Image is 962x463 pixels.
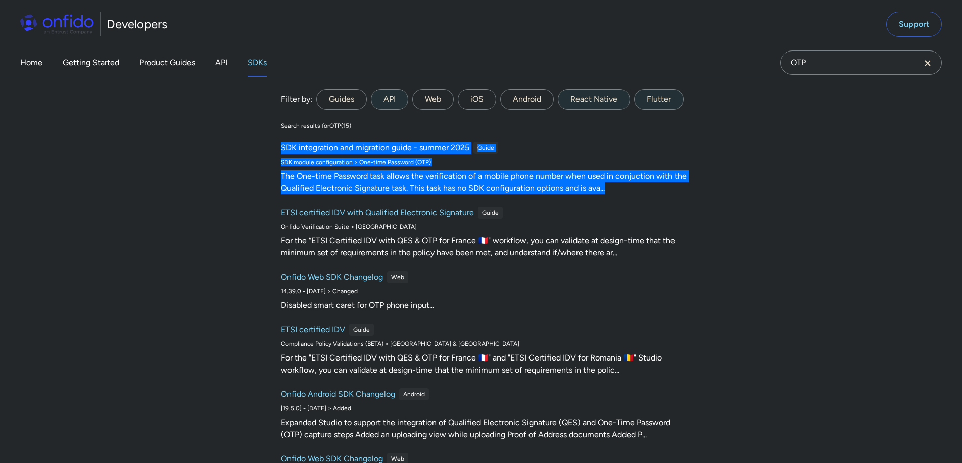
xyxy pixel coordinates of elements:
div: For the "ETSI Certified IDV with QES & OTP for France 🇫🇷" and "ETSI Certified IDV for Romania 🇷🇴"... [281,352,689,376]
img: Onfido Logo [20,14,94,34]
label: iOS [458,89,496,110]
a: SDKs [248,48,267,77]
a: ETSI certified IDV with Qualified Electronic SignatureGuideOnfido Verification Suite > [GEOGRAPHI... [277,202,693,263]
div: Onfido Verification Suite > [GEOGRAPHIC_DATA] [281,223,689,231]
div: Guide [473,142,498,154]
div: [19.5.0] - [DATE] > Added [281,404,689,413]
div: SDK module configuration > One-time Password (OTP) [281,158,689,166]
div: Filter by: [281,93,312,106]
div: 14.39.0 - [DATE] > Changed [281,287,689,295]
label: Android [500,89,554,110]
div: Guide [478,207,503,219]
div: For the “ETSI Certified IDV with QES & OTP for France 🇫🇷" workflow, you can validate at design-ti... [281,235,689,259]
div: Android [399,388,429,400]
a: Getting Started [63,48,119,77]
div: Disabled smart caret for OTP phone input ... [281,299,689,312]
input: Onfido search input field [780,50,942,75]
h6: Onfido Web SDK Changelog [281,271,383,283]
label: Guides [316,89,367,110]
div: Guide [349,324,374,336]
div: Search results for OTP ( 15 ) [281,122,351,130]
div: Expanded Studio to support the integration of Qualified Electronic Signature (QES) and One-Time P... [281,417,689,441]
div: Web [387,271,408,283]
a: SDK integration and migration guide - summer 2025GuideSDK module configuration > One-time Passwor... [277,138,693,198]
h6: Onfido Android SDK Changelog [281,388,395,400]
a: Product Guides [139,48,195,77]
label: API [371,89,408,110]
a: Home [20,48,42,77]
a: Onfido Web SDK ChangelogWeb14.39.0 - [DATE] > ChangedDisabled smart caret for OTP phone input... [277,267,693,316]
h1: Developers [107,16,167,32]
div: Compliance Policy Validations (BETA) > [GEOGRAPHIC_DATA] & [GEOGRAPHIC_DATA] [281,340,689,348]
div: The One-time Password task allows the verification of a mobile phone number when used in conjucti... [281,170,689,194]
a: Onfido Android SDK ChangelogAndroid[19.5.0] - [DATE] > AddedExpanded Studio to support the integr... [277,384,693,445]
a: ETSI certified IDVGuideCompliance Policy Validations (BETA) > [GEOGRAPHIC_DATA] & [GEOGRAPHIC_DAT... [277,320,693,380]
a: Support [886,12,942,37]
svg: Clear search field button [922,57,934,69]
a: API [215,48,227,77]
h6: ETSI certified IDV with Qualified Electronic Signature [281,207,474,219]
label: React Native [558,89,630,110]
label: Web [412,89,454,110]
h6: ETSI certified IDV [281,324,345,336]
label: Flutter [634,89,684,110]
h6: SDK integration and migration guide - summer 2025 [281,142,469,154]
